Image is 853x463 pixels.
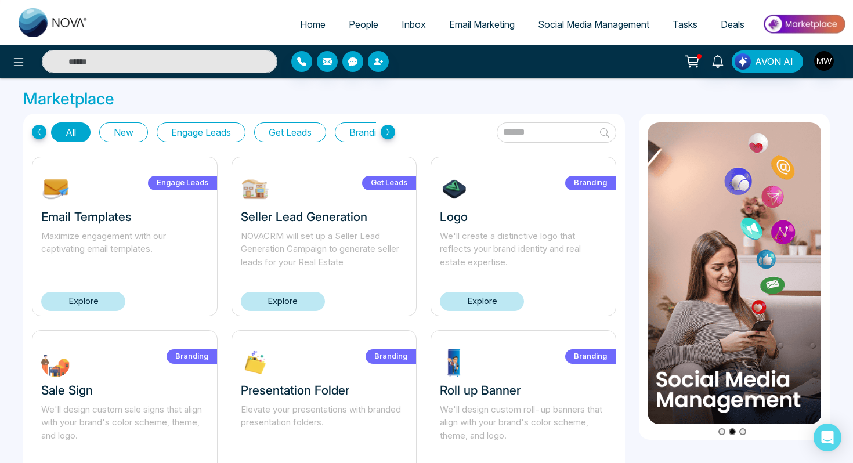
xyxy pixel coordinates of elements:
span: Home [300,19,326,30]
span: People [349,19,378,30]
label: Branding [167,349,217,364]
img: item2.png [648,122,822,424]
h3: Email Templates [41,209,208,224]
span: Deals [721,19,744,30]
label: Branding [565,349,616,364]
a: Tasks [661,13,709,35]
img: Lead Flow [735,53,751,70]
h3: Sale Sign [41,383,208,397]
span: Social Media Management [538,19,649,30]
span: Tasks [673,19,697,30]
span: Email Marketing [449,19,515,30]
button: Branding [335,122,401,142]
button: Engage Leads [157,122,245,142]
label: Get Leads [362,176,416,190]
a: People [337,13,390,35]
button: New [99,122,148,142]
img: FWbuT1732304245.jpg [41,348,70,377]
h3: Seller Lead Generation [241,209,408,224]
a: Explore [440,292,524,311]
p: Elevate your presentations with branded presentation folders. [241,403,408,443]
h3: Logo [440,209,607,224]
img: User Avatar [814,51,834,71]
img: Market-place.gif [762,11,846,37]
p: We'll design custom sale signs that align with your brand's color scheme, theme, and logo. [41,403,208,443]
h3: Presentation Folder [241,383,408,397]
p: Maximize engagement with our captivating email templates. [41,230,208,269]
div: Open Intercom Messenger [814,424,841,451]
h3: Marketplace [23,89,830,109]
a: Inbox [390,13,438,35]
img: XLP2c1732303713.jpg [241,348,270,377]
button: Go to slide 3 [739,428,746,435]
button: All [51,122,91,142]
a: Social Media Management [526,13,661,35]
button: AVON AI [732,50,803,73]
a: Explore [41,292,125,311]
img: Nova CRM Logo [19,8,88,37]
label: Branding [366,349,416,364]
a: Deals [709,13,756,35]
button: Go to slide 2 [729,428,736,435]
img: ptdrg1732303548.jpg [440,348,469,377]
label: Branding [565,176,616,190]
img: W9EOY1739212645.jpg [241,175,270,204]
p: We'll design custom roll-up banners that align with your brand's color scheme, theme, and logo. [440,403,607,443]
p: We'll create a distinctive logo that reflects your brand identity and real estate expertise. [440,230,607,269]
button: Get Leads [254,122,326,142]
button: Go to slide 1 [718,428,725,435]
a: Email Marketing [438,13,526,35]
img: NOmgJ1742393483.jpg [41,175,70,204]
a: Home [288,13,337,35]
span: AVON AI [755,55,793,68]
p: NOVACRM will set up a Seller Lead Generation Campaign to generate seller leads for your Real Estate [241,230,408,269]
a: Explore [241,292,325,311]
img: 7tHiu1732304639.jpg [440,175,469,204]
h3: Roll up Banner [440,383,607,397]
span: Inbox [402,19,426,30]
label: Engage Leads [148,176,217,190]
